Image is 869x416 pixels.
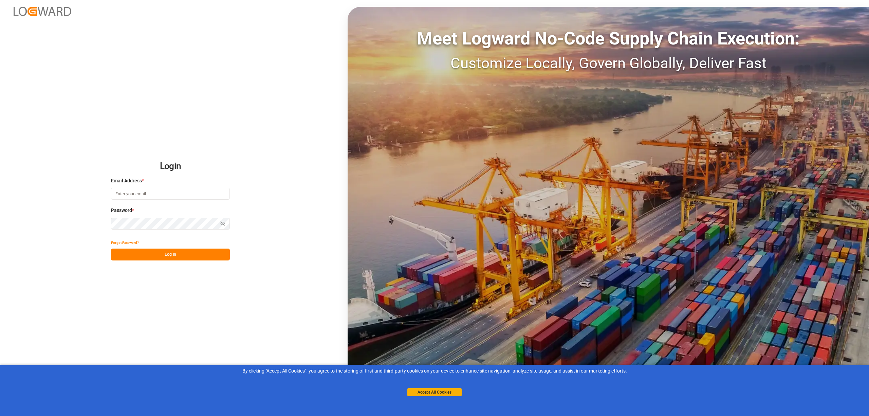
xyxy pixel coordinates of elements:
div: By clicking "Accept All Cookies”, you agree to the storing of first and third-party cookies on yo... [5,367,864,375]
button: Log In [111,249,230,260]
span: Password [111,207,132,214]
span: Email Address [111,177,142,184]
h2: Login [111,156,230,177]
button: Forgot Password? [111,237,139,249]
div: Customize Locally, Govern Globally, Deliver Fast [348,52,869,74]
input: Enter your email [111,188,230,200]
button: Accept All Cookies [407,388,462,396]
img: Logward_new_orange.png [14,7,71,16]
div: Meet Logward No-Code Supply Chain Execution: [348,25,869,52]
